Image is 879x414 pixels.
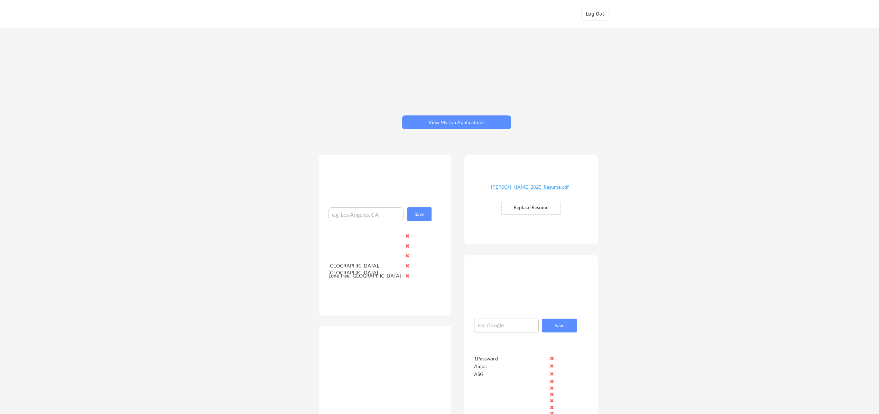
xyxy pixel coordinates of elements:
[328,207,404,221] input: e.g. Los Angeles, CA
[402,115,511,129] button: View My Job Applications
[489,185,571,189] div: [PERSON_NAME] 2025_Resume.pdf
[474,371,547,378] div: ASG
[581,7,609,21] button: Log Out
[407,207,432,221] button: Save
[542,319,577,332] button: Save
[474,355,547,362] div: 1Password
[329,272,401,279] div: Lone Tree, [GEOGRAPHIC_DATA]
[474,363,547,370] div: Aidoc
[329,262,401,276] div: [GEOGRAPHIC_DATA], [GEOGRAPHIC_DATA]
[489,185,571,195] a: [PERSON_NAME] 2025_Resume.pdf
